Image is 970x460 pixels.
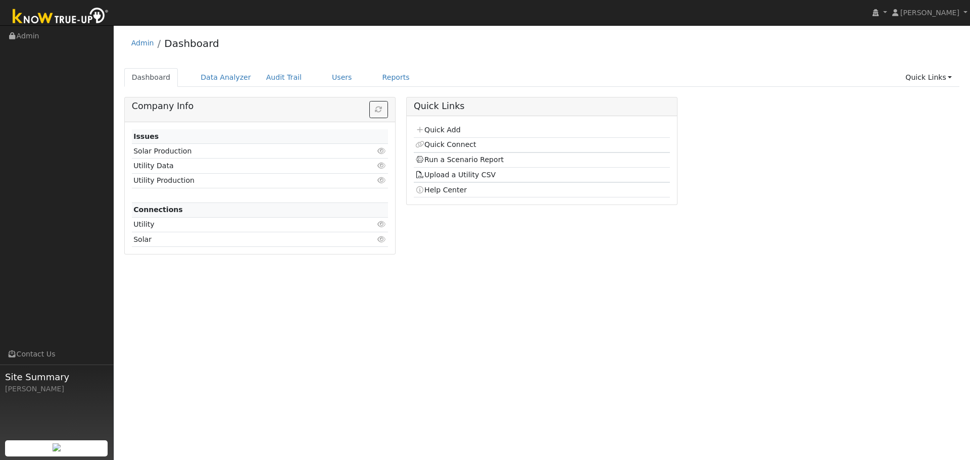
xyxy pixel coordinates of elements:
td: Solar [132,232,347,247]
a: Quick Add [415,126,460,134]
a: Dashboard [164,37,219,49]
strong: Issues [133,132,159,140]
a: Run a Scenario Report [415,156,504,164]
i: Click to view [377,236,386,243]
a: Quick Links [898,68,959,87]
img: retrieve [53,443,61,451]
img: Know True-Up [8,6,114,28]
i: Click to view [377,162,386,169]
a: Quick Connect [415,140,476,148]
a: Audit Trail [259,68,309,87]
td: Utility Production [132,173,347,188]
a: Help Center [415,186,467,194]
a: Dashboard [124,68,178,87]
a: Data Analyzer [193,68,259,87]
i: Click to view [377,221,386,228]
a: Upload a Utility CSV [415,171,496,179]
strong: Connections [133,206,183,214]
div: [PERSON_NAME] [5,384,108,394]
h5: Company Info [132,101,388,112]
h5: Quick Links [414,101,670,112]
span: Site Summary [5,370,108,384]
td: Utility Data [132,159,347,173]
a: Admin [131,39,154,47]
span: [PERSON_NAME] [900,9,959,17]
a: Reports [375,68,417,87]
td: Utility [132,217,347,232]
td: Solar Production [132,144,347,159]
a: Users [324,68,360,87]
i: Click to view [377,147,386,155]
i: Click to view [377,177,386,184]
